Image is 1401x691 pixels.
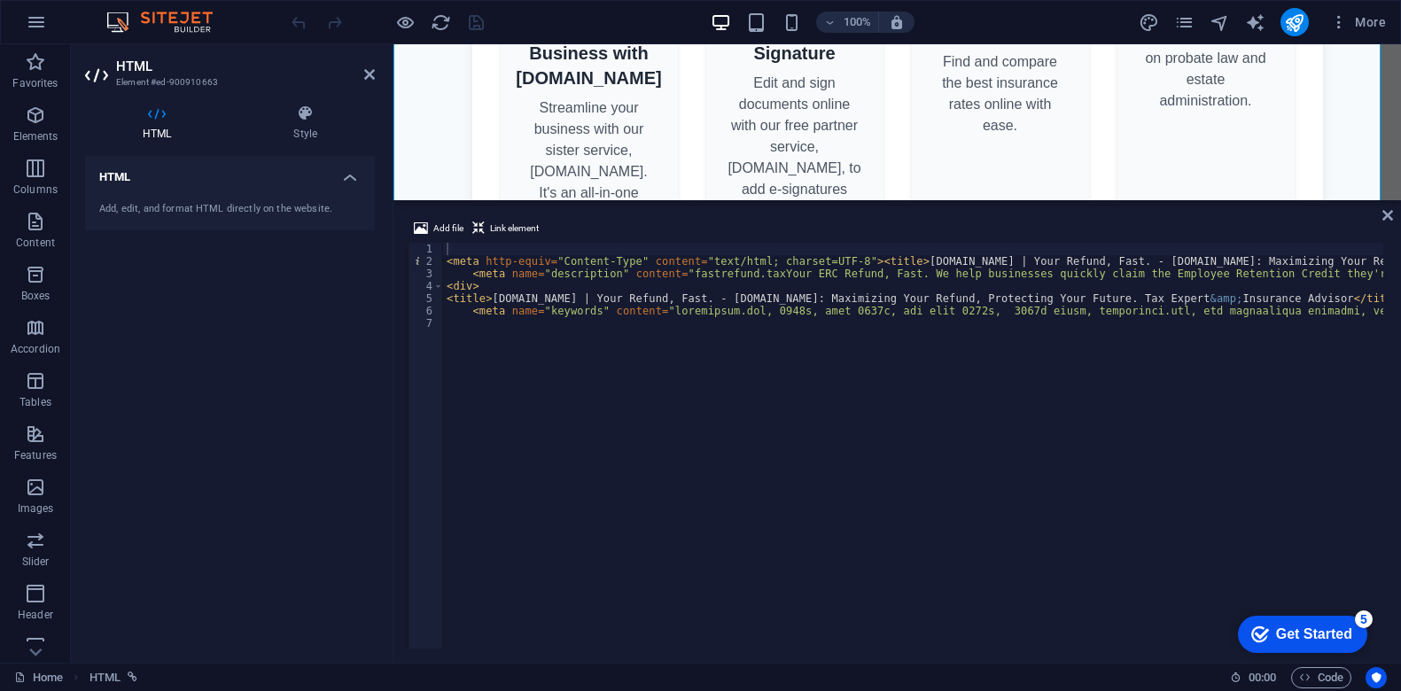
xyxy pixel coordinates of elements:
p: Columns [13,182,58,197]
button: 100% [816,12,879,33]
i: Publish [1284,12,1304,33]
p: Content [16,236,55,250]
div: Get Started [52,19,128,35]
span: Add file [433,218,463,239]
i: This element is linked [128,672,137,682]
img: Editor Logo [102,12,235,33]
p: Boxes [21,289,51,303]
div: 5 [409,292,444,305]
p: Accordion [11,342,60,356]
p: Slider [22,555,50,569]
button: Usercentrics [1366,667,1387,688]
h2: HTML [116,58,375,74]
h3: Element #ed-900910663 [116,74,339,90]
span: Code [1299,667,1343,688]
p: Header [18,608,53,622]
i: Design (Ctrl+Alt+Y) [1139,12,1159,33]
h4: Style [236,105,375,142]
i: Reload page [431,12,451,33]
div: Get Started 5 items remaining, 0% complete [14,9,144,46]
div: 6 [409,305,444,317]
button: pages [1174,12,1195,33]
span: 00 00 [1249,667,1276,688]
button: design [1139,12,1160,33]
p: Features [14,448,57,462]
p: Tables [19,395,51,409]
span: Click to select. Double-click to edit [90,667,121,688]
div: Add, edit, and format HTML directly on the website. [99,202,361,217]
nav: breadcrumb [90,667,137,688]
button: navigator [1210,12,1231,33]
i: Navigator [1210,12,1230,33]
div: 7 [409,317,444,330]
p: Elements [13,129,58,144]
p: Images [18,501,54,516]
h6: 100% [843,12,871,33]
h4: HTML [85,105,236,142]
button: reload [430,12,451,33]
i: On resize automatically adjust zoom level to fit chosen device. [889,14,905,30]
div: 3 [409,268,444,280]
div: 4 [409,280,444,292]
div: 5 [131,4,149,21]
button: publish [1280,8,1309,36]
span: Link element [490,218,539,239]
span: More [1330,13,1386,31]
span: : [1261,671,1264,684]
div: 2 [409,255,444,268]
i: Pages (Ctrl+Alt+S) [1174,12,1195,33]
h4: HTML [85,156,375,188]
p: Favorites [12,76,58,90]
button: Add file [411,218,466,239]
a: Click to cancel selection. Double-click to open Pages [14,667,63,688]
div: 1 [409,243,444,255]
button: More [1323,8,1393,36]
button: Code [1291,667,1351,688]
button: Click here to leave preview mode and continue editing [394,12,416,33]
i: AI Writer [1245,12,1265,33]
button: Link element [470,218,541,239]
button: text_generator [1245,12,1266,33]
